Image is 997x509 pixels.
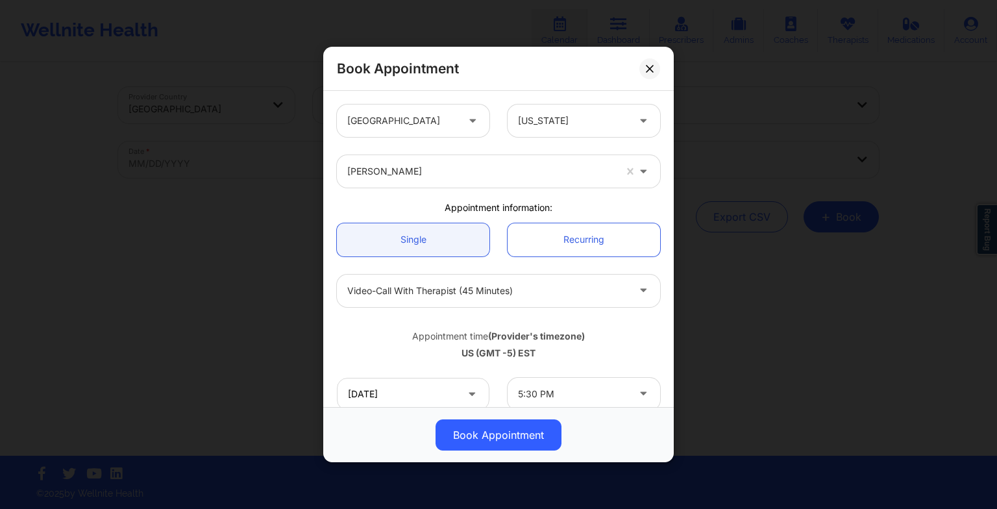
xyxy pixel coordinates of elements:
div: [PERSON_NAME] [347,155,615,188]
div: 5:30 PM [518,378,628,410]
div: Appointment time [337,330,660,343]
div: Appointment information: [328,201,669,214]
div: [GEOGRAPHIC_DATA] [347,105,457,137]
input: MM/DD/YYYY [337,378,489,410]
div: Video-Call with Therapist (45 minutes) [347,275,628,307]
b: (Provider's timezone) [488,330,585,341]
a: Recurring [508,223,660,256]
div: US (GMT -5) EST [337,347,660,360]
button: Book Appointment [436,419,561,451]
a: Single [337,223,489,256]
div: [US_STATE] [518,105,628,137]
h2: Book Appointment [337,60,459,77]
